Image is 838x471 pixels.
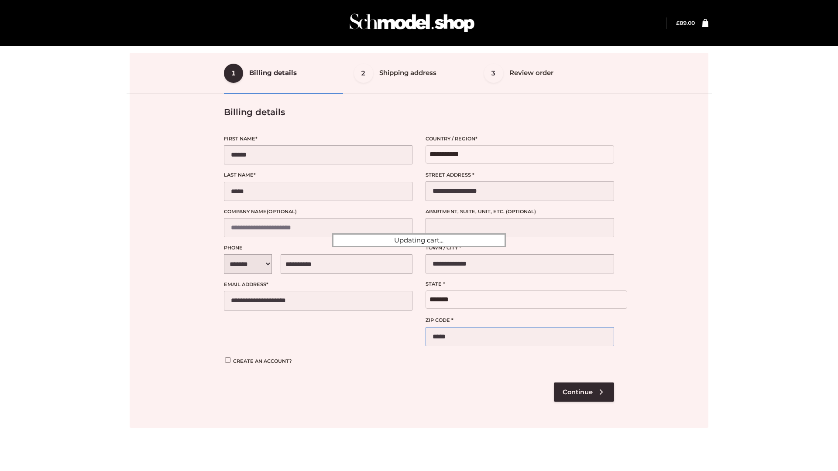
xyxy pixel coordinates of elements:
a: £89.00 [676,20,695,26]
span: £ [676,20,680,26]
bdi: 89.00 [676,20,695,26]
img: Schmodel Admin 964 [347,6,477,40]
div: Updating cart... [332,233,506,247]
